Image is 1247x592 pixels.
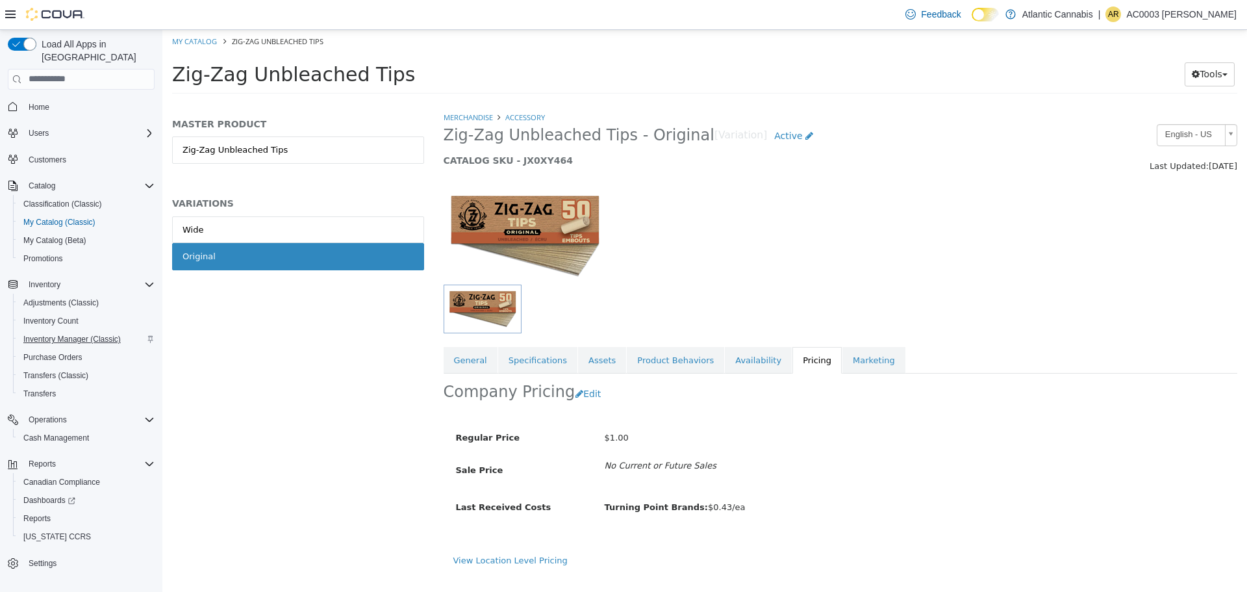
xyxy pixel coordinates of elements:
[23,253,63,264] span: Promotions
[18,313,84,329] a: Inventory Count
[23,199,102,209] span: Classification (Classic)
[3,150,160,169] button: Customers
[3,455,160,473] button: Reports
[18,493,155,508] span: Dashboards
[972,8,999,21] input: Dark Mode
[13,231,160,250] button: My Catalog (Beta)
[29,415,67,425] span: Operations
[680,317,743,344] a: Marketing
[18,529,96,545] a: [US_STATE] CCRS
[995,95,1057,115] span: English - US
[10,107,262,134] a: Zig-Zag Unbleached Tips
[994,94,1075,116] a: English - US
[1105,6,1121,22] div: AC0003 Ryan Jon
[18,511,56,526] a: Reports
[13,312,160,330] button: Inventory Count
[13,294,160,312] button: Adjustments (Classic)
[29,558,57,569] span: Settings
[23,532,91,542] span: [US_STATE] CCRS
[18,430,155,446] span: Cash Management
[18,295,104,311] a: Adjustments (Classic)
[281,352,413,372] h2: Company Pricing
[412,352,446,376] button: Edit
[921,8,961,21] span: Feedback
[1022,6,1093,22] p: Atlantic Cannabis
[18,196,107,212] a: Classification (Classic)
[23,316,79,326] span: Inventory Count
[1108,6,1119,22] span: AR
[442,431,554,441] i: No Current or Future Sales
[23,389,56,399] span: Transfers
[1126,6,1237,22] p: AC0003 [PERSON_NAME]
[13,348,160,367] button: Purchase Orders
[442,403,466,413] span: $1.00
[294,403,357,413] span: Regular Price
[281,83,331,92] a: Merchandise
[3,554,160,573] button: Settings
[23,99,55,115] a: Home
[13,250,160,268] button: Promotions
[416,317,464,344] a: Assets
[281,157,444,255] img: 150
[23,412,72,428] button: Operations
[13,473,160,491] button: Canadian Compliance
[552,101,605,111] small: [Variation]
[29,181,55,191] span: Catalog
[13,509,160,528] button: Reports
[23,217,95,227] span: My Catalog (Classic)
[18,474,155,490] span: Canadian Compliance
[1022,32,1072,57] button: Tools
[23,495,75,506] span: Dashboards
[23,178,155,194] span: Catalog
[18,331,155,347] span: Inventory Manager (Classic)
[23,277,155,292] span: Inventory
[23,277,66,292] button: Inventory
[23,456,61,472] button: Reports
[18,313,155,329] span: Inventory Count
[442,472,546,482] b: Turning Point Brands:
[18,331,126,347] a: Inventory Manager (Classic)
[23,152,71,168] a: Customers
[36,38,155,64] span: Load All Apps in [GEOGRAPHIC_DATA]
[18,368,94,383] a: Transfers (Classic)
[23,125,54,141] button: Users
[29,128,49,138] span: Users
[23,556,62,571] a: Settings
[13,429,160,447] button: Cash Management
[23,125,155,141] span: Users
[336,317,415,344] a: Specifications
[10,88,262,100] h5: MASTER PRODUCT
[23,370,88,381] span: Transfers (Classic)
[13,385,160,403] button: Transfers
[464,317,562,344] a: Product Behaviors
[18,233,92,248] a: My Catalog (Beta)
[23,99,155,115] span: Home
[562,317,629,344] a: Availability
[20,220,53,233] div: Original
[23,477,100,487] span: Canadian Compliance
[23,456,155,472] span: Reports
[13,491,160,509] a: Dashboards
[3,124,160,142] button: Users
[3,97,160,116] button: Home
[1098,6,1101,22] p: |
[13,213,160,231] button: My Catalog (Classic)
[18,511,155,526] span: Reports
[18,350,155,365] span: Purchase Orders
[23,334,121,344] span: Inventory Manager (Classic)
[18,386,61,402] a: Transfers
[291,526,405,535] a: View Location Level Pricing
[900,1,966,27] a: Feedback
[29,279,60,290] span: Inventory
[23,412,155,428] span: Operations
[281,317,335,344] a: General
[23,433,89,443] span: Cash Management
[20,194,41,207] div: Wide
[23,298,99,308] span: Adjustments (Classic)
[18,295,155,311] span: Adjustments (Classic)
[18,233,155,248] span: My Catalog (Beta)
[18,251,68,266] a: Promotions
[23,151,155,168] span: Customers
[18,196,155,212] span: Classification (Classic)
[18,474,105,490] a: Canadian Compliance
